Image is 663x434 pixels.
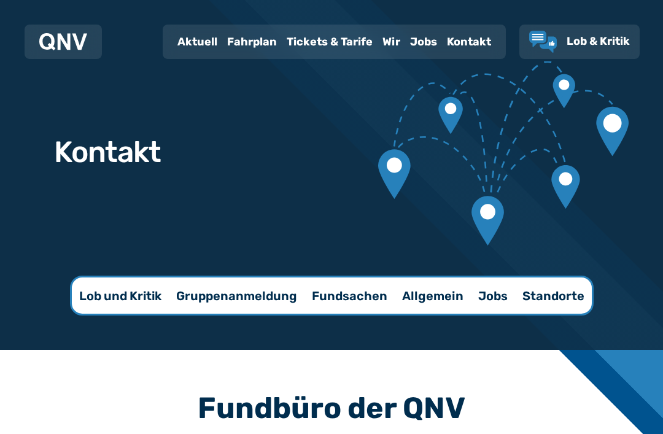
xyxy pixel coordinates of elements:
p: Lob und Kritik [79,287,161,304]
a: Lob und Kritik [72,277,169,314]
img: QNV Logo [39,33,87,50]
a: Wir [378,26,405,58]
a: Allgemein [395,277,471,314]
img: Verbundene Kartenmarkierungen [378,61,629,246]
p: Gruppenanmeldung [176,287,297,304]
a: Aktuell [173,26,222,58]
p: Jobs [478,287,508,304]
a: Gruppenanmeldung [169,277,304,314]
a: Fundsachen [304,277,395,314]
h3: Fundbüro der QNV [22,393,641,423]
a: Lob & Kritik [529,31,630,53]
p: Fundsachen [312,287,387,304]
a: Fahrplan [222,26,282,58]
h1: Kontakt [54,138,161,167]
a: Kontakt [442,26,496,58]
span: Lob & Kritik [567,34,630,48]
p: Standorte [522,287,584,304]
a: Standorte [515,277,592,314]
a: Jobs [405,26,442,58]
a: Jobs [471,277,515,314]
p: Allgemein [402,287,463,304]
a: Tickets & Tarife [282,26,378,58]
a: QNV Logo [39,29,87,54]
